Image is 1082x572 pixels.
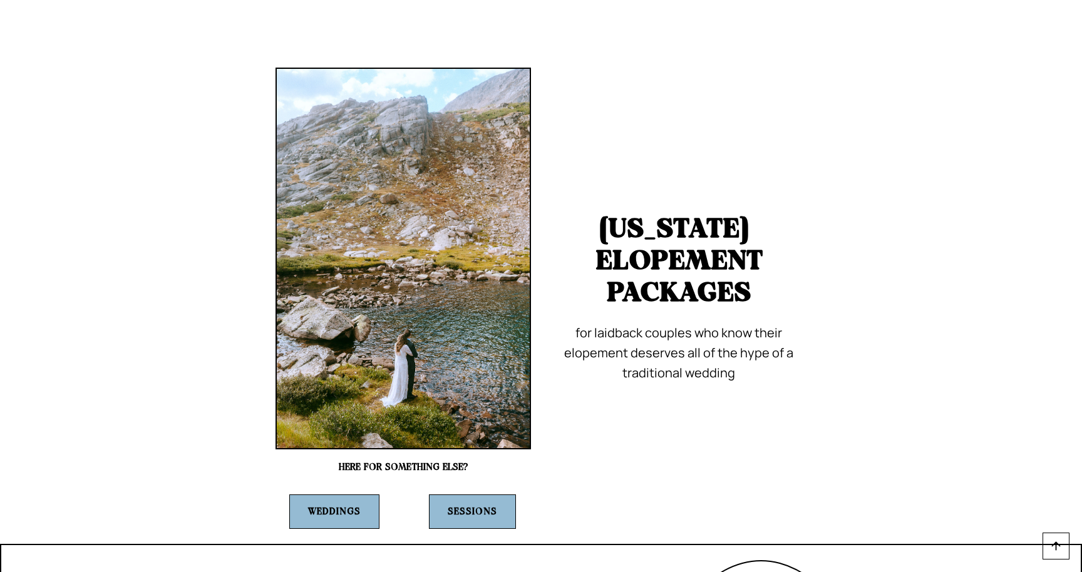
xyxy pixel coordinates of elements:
p: fOR LAIDBACK COUPLES WHO know THEIR ELOPEMENT DESERVES ALL OF THE HYPE OF A TRADITIONAL WEDDING [551,323,806,383]
strong: Sessions [448,507,497,516]
strong: [US_STATE] ELOPEMENT PACKAGES [595,216,763,307]
a: Scroll to top [1043,533,1069,559]
strong: Weddings [308,507,361,516]
a: Weddings [289,494,379,529]
strong: Here for something else? [339,462,468,472]
a: Sessions [429,494,516,529]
